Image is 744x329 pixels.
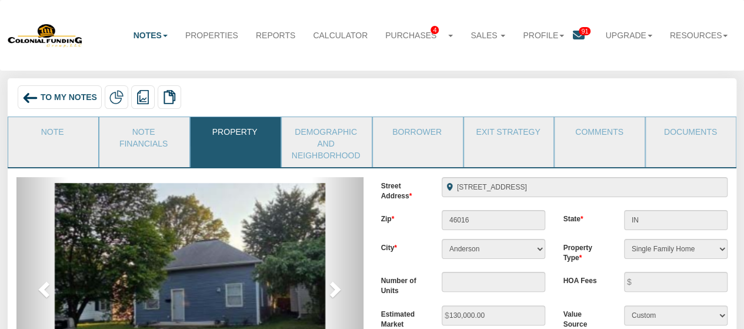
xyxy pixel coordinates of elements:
[372,177,433,201] label: Street Address
[661,22,737,48] a: Resources
[282,117,371,167] a: Demographic and Neighborhood
[109,90,124,104] img: partial.png
[464,117,553,147] a: Exit Strategy
[8,117,97,147] a: Note
[247,22,304,48] a: Reports
[376,22,462,49] a: Purchases4
[22,90,38,106] img: back_arrow_left_icon.svg
[596,22,660,48] a: Upgrade
[514,22,573,48] a: Profile
[554,210,615,224] label: State
[99,117,188,155] a: Note Financials
[554,272,615,286] label: HOA Fees
[125,22,176,48] a: Notes
[372,239,433,253] label: City
[373,117,462,147] a: Borrower
[176,22,247,48] a: Properties
[554,239,615,263] label: Property Type
[462,22,514,48] a: Sales
[372,210,433,224] label: Zip
[579,27,590,35] span: 91
[646,117,735,147] a: Documents
[191,117,279,147] a: Property
[372,272,433,296] label: Number of Units
[573,22,596,50] a: 91
[162,90,176,104] img: copy.png
[136,90,150,104] img: reports.png
[304,22,376,48] a: Calculator
[41,93,97,102] span: To My Notes
[555,117,643,147] a: Comments
[8,23,83,48] img: 579666
[431,26,439,34] span: 4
